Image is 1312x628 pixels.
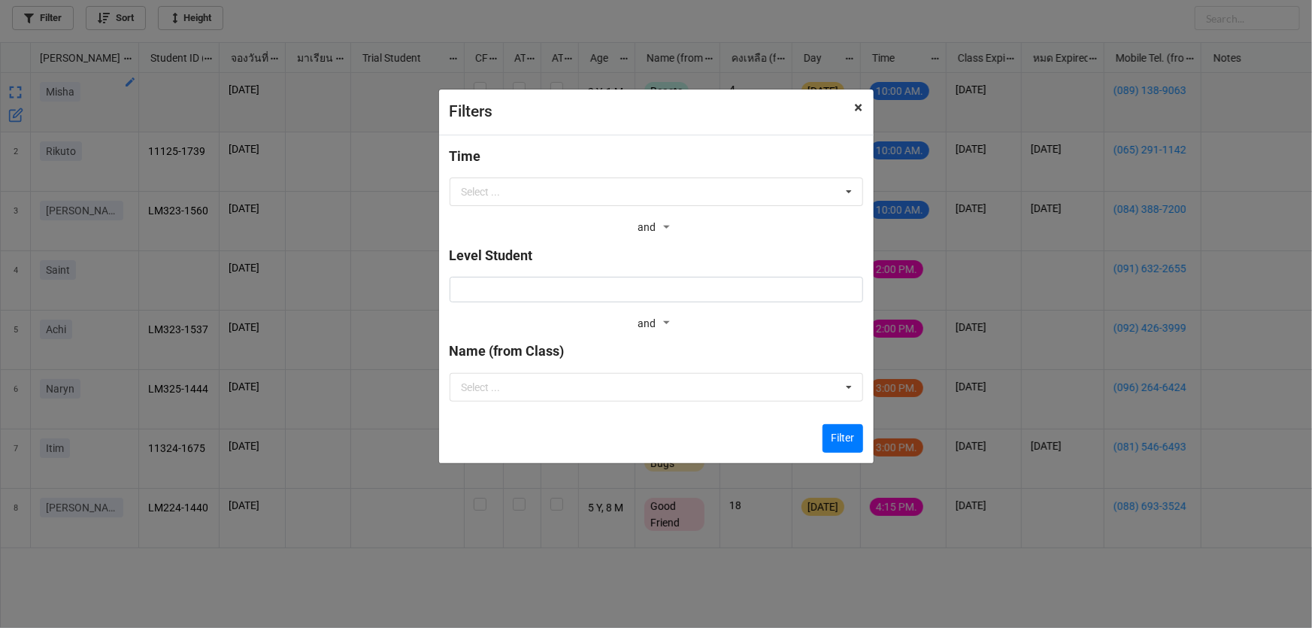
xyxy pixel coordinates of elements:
div: and [638,313,674,335]
div: Select ... [462,382,501,393]
label: Time [450,146,481,167]
span: × [855,99,863,117]
div: and [638,217,674,239]
div: Filters [450,100,822,124]
button: Filter [823,424,863,453]
div: Select ... [462,187,501,197]
label: Level Student [450,245,533,266]
label: Name (from Class) [450,341,565,362]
